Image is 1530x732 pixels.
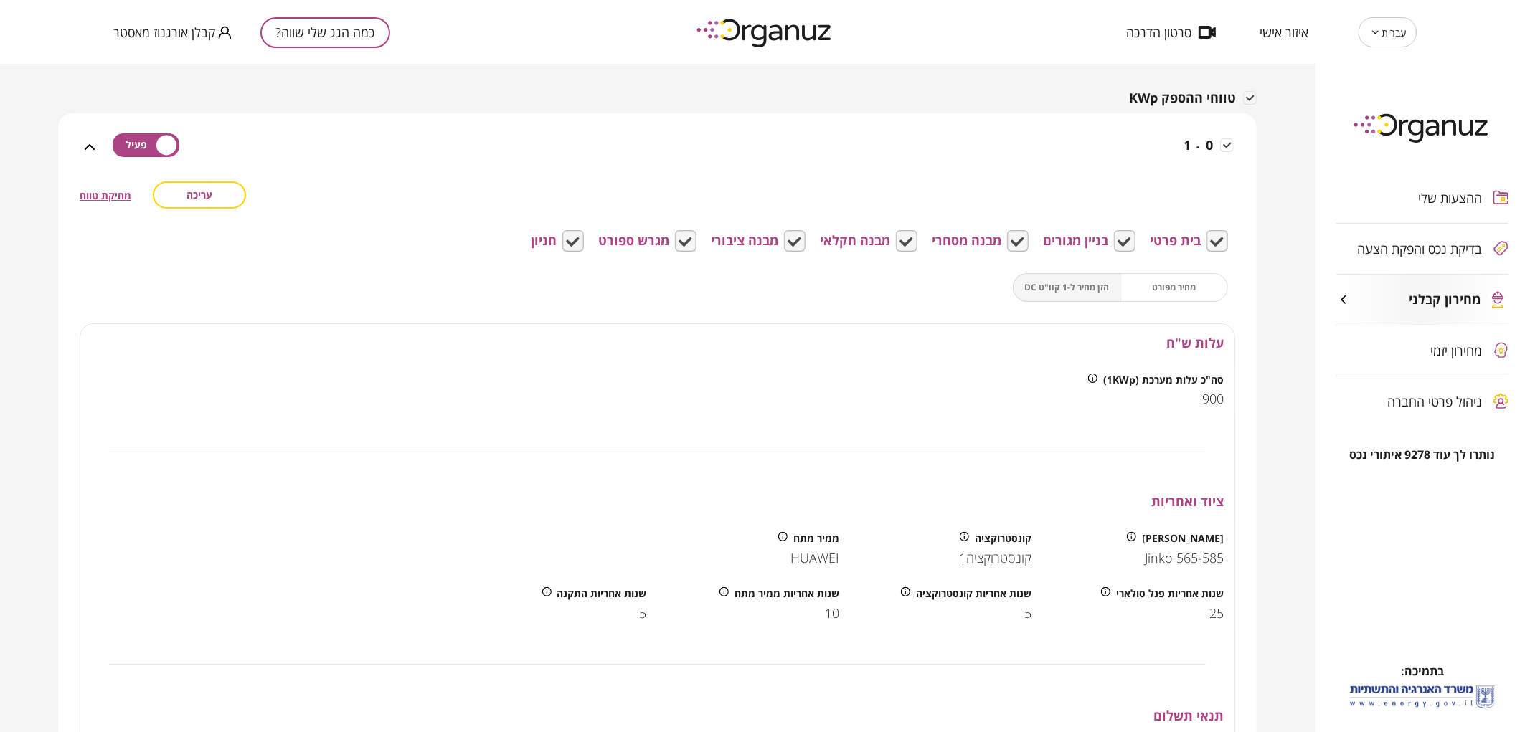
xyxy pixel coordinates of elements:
span: איזור אישי [1260,25,1308,39]
span: 25 [1209,606,1224,622]
span: 0 [1206,136,1213,153]
span: 10 [825,606,839,622]
span: מחירון קבלני [1409,292,1481,308]
button: מחירון קבלני [1336,275,1508,325]
button: סרטון הדרכה [1105,25,1237,39]
img: לוגו משרד האנרגיה [1347,680,1498,713]
img: logo [686,13,844,52]
span: שנות אחריות התקנה [557,587,647,599]
button: מחירון יזמי [1336,325,1508,376]
button: בדיקת נכס והפקת הצעה [1336,224,1508,274]
span: תנאי תשלום [1153,707,1224,724]
span: Jinko 565-585 [1145,551,1224,566]
span: טווחי ההספק KWp [1129,90,1236,106]
span: שנות אחריות פנל סולארי [1116,587,1224,599]
div: 0-1 [80,113,1235,181]
span: 5 [1024,606,1031,622]
span: בדיקת נכס והפקת הצעה [1358,242,1483,256]
span: קונסטרוקציה1 [959,551,1031,566]
span: עלות ש"ח [1166,334,1224,351]
img: logo [1344,108,1501,147]
span: מבנה מסחרי [932,233,1001,249]
span: HUAWEI [790,551,839,566]
span: מבנה ציבורי [711,233,778,249]
span: ההצעות שלי [1419,191,1483,205]
span: מבנה חקלאי [820,233,890,249]
span: סרטון הדרכה [1126,25,1191,39]
button: ניהול פרטי החברה [1336,376,1508,427]
span: שנות אחריות קונסטרוקציה [916,587,1031,599]
span: מחירון יזמי [1431,343,1483,358]
span: [PERSON_NAME] [1142,532,1224,544]
span: קונסטרוקציה [975,532,1031,544]
span: בתמיכה: [1401,663,1444,679]
span: בניין מגורים [1043,233,1108,249]
button: איזור אישי [1238,25,1330,39]
span: בית פרטי [1150,233,1201,249]
span: 1 [1184,136,1191,153]
button: ההצעות שלי [1336,173,1508,223]
span: סה"כ עלות מערכת (1KWp) [1103,374,1224,386]
span: 900 [1202,391,1224,407]
button: קבלן אורגנוז מאסטר [113,24,232,42]
div: עברית [1359,12,1417,52]
span: עריכה [186,189,212,201]
span: ציוד ואחריות [1151,493,1224,510]
span: ממיר מתח [793,532,839,544]
button: עריכה [153,181,246,209]
span: 5 [640,606,647,622]
span: חניון [531,233,557,249]
span: מגרש ספורט [598,233,669,249]
span: קבלן אורגנוז מאסטר [113,25,215,39]
button: כמה הגג שלי שווה? [260,17,390,48]
span: נותרו לך עוד 9278 איתורי נכס [1350,448,1496,462]
button: מחיקת טווח [80,189,131,201]
span: - [1196,139,1200,153]
span: שנות אחריות ממיר מתח [735,587,839,599]
span: ניהול פרטי החברה [1388,394,1483,409]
